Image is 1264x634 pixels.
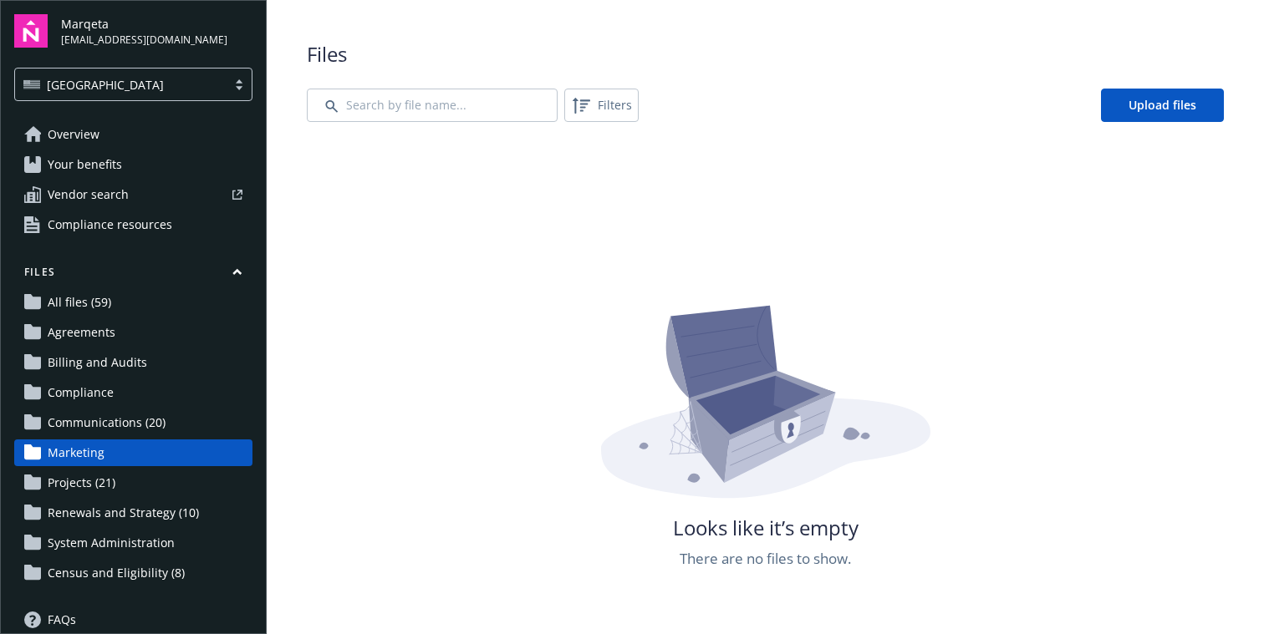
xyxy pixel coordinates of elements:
a: Communications (20) [14,409,252,436]
span: Vendor search [48,181,129,208]
a: Upload files [1101,89,1224,122]
span: Billing and Audits [48,349,147,376]
a: Your benefits [14,151,252,178]
a: All files (59) [14,289,252,316]
span: There are no files to show. [680,548,851,570]
button: Files [14,265,252,286]
button: Filters [564,89,639,122]
span: Filters [568,92,635,119]
button: Marqeta[EMAIL_ADDRESS][DOMAIN_NAME] [61,14,252,48]
span: Overview [48,121,99,148]
a: Marketing [14,439,252,466]
span: Marqeta [61,15,227,33]
a: FAQs [14,606,252,633]
span: Compliance resources [48,211,172,238]
a: Compliance [14,379,252,406]
a: Overview [14,121,252,148]
a: Projects (21) [14,469,252,496]
span: Your benefits [48,151,122,178]
span: Marketing [48,439,104,466]
span: FAQs [48,606,76,633]
span: Filters [598,96,632,114]
a: Census and Eligibility (8) [14,560,252,586]
span: Projects (21) [48,469,115,496]
a: Billing and Audits [14,349,252,376]
span: [EMAIL_ADDRESS][DOMAIN_NAME] [61,33,227,48]
span: Census and Eligibility (8) [48,560,185,586]
span: Looks like it’s empty [673,514,859,542]
span: Upload files [1129,97,1196,113]
span: Agreements [48,319,115,346]
a: Vendor search [14,181,252,208]
input: Search by file name... [307,89,558,122]
span: [GEOGRAPHIC_DATA] [47,76,164,94]
span: System Administration [48,530,175,556]
img: navigator-logo.svg [14,14,48,48]
a: Compliance resources [14,211,252,238]
a: Renewals and Strategy (10) [14,500,252,526]
span: [GEOGRAPHIC_DATA] [23,76,218,94]
a: System Administration [14,530,252,556]
span: Files [307,40,1224,68]
span: Renewals and Strategy (10) [48,500,199,526]
span: Communications (20) [48,409,166,436]
span: Compliance [48,379,114,406]
span: All files (59) [48,289,111,316]
a: Agreements [14,319,252,346]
